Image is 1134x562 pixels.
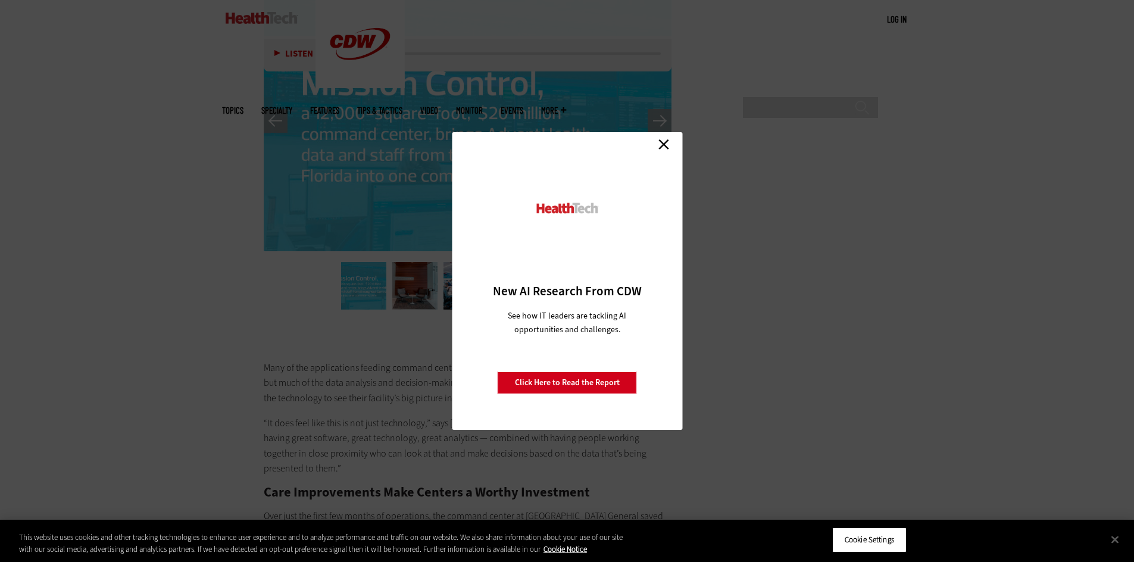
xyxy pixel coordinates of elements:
button: Close [1102,526,1128,552]
button: Cookie Settings [832,527,907,552]
p: See how IT leaders are tackling AI opportunities and challenges. [493,309,641,336]
h3: New AI Research From CDW [473,283,661,299]
img: HealthTech_0.png [535,202,599,214]
div: This website uses cookies and other tracking technologies to enhance user experience and to analy... [19,532,624,555]
a: Click Here to Read the Report [498,371,637,394]
a: Close [655,135,673,153]
a: More information about your privacy [543,544,587,554]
